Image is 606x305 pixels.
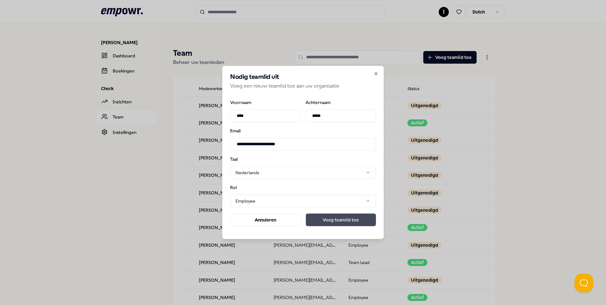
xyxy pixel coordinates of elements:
h2: Nodig teamlid uit [230,74,376,80]
p: Voeg een nieuw teamlid toe aan uw organisatie [230,82,376,90]
button: Voeg teamlid toe [306,214,376,226]
button: Annuleren [230,214,301,226]
label: Email [230,128,376,133]
label: Achternaam [306,100,376,104]
label: Rol [230,185,263,190]
label: Voornaam [230,100,300,104]
label: Taal [230,157,263,161]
